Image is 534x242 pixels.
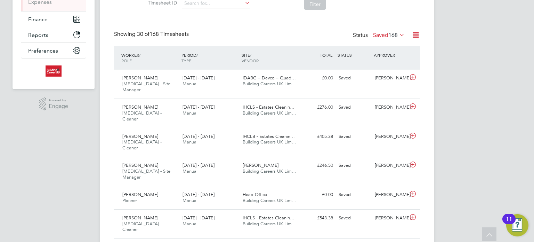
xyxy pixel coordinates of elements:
span: Powered by [49,97,68,103]
span: [DATE] - [DATE] [183,162,215,168]
span: [DATE] - [DATE] [183,75,215,81]
span: Head Office [243,192,267,197]
span: [MEDICAL_DATA] - Site Manager [122,81,170,93]
span: [PERSON_NAME] [122,215,158,221]
span: Planner [122,197,137,203]
button: Open Resource Center, 11 new notifications [506,214,528,236]
span: [PERSON_NAME] [122,162,158,168]
div: £0.00 [300,189,336,201]
span: [DATE] - [DATE] [183,133,215,139]
span: 30 of [137,31,149,38]
span: Building Careers UK Lim… [243,81,296,87]
span: IHCLB - Estates Cleanin… [243,133,295,139]
div: [PERSON_NAME] [372,131,408,142]
span: Finance [28,16,48,23]
div: £0.00 [300,72,336,84]
span: TYPE [181,58,191,63]
span: / [139,52,140,58]
div: £276.00 [300,102,336,113]
div: Saved [336,72,372,84]
div: Saved [336,189,372,201]
span: [PERSON_NAME] [122,192,158,197]
span: [DATE] - [DATE] [183,192,215,197]
div: [PERSON_NAME] [372,160,408,171]
div: Saved [336,160,372,171]
span: IHCLS - Estates Cleanin… [243,215,294,221]
span: Building Careers UK Lim… [243,221,296,227]
div: Saved [336,102,372,113]
span: Engage [49,103,68,109]
div: PERIOD [180,49,240,67]
div: [PERSON_NAME] [372,72,408,84]
a: Powered byEngage [39,97,68,111]
span: / [250,52,251,58]
span: [MEDICAL_DATA] - Site Manager [122,168,170,180]
span: Preferences [28,47,58,54]
span: Manual [183,168,197,174]
span: Manual [183,81,197,87]
span: Manual [183,110,197,116]
span: [PERSON_NAME] [122,75,158,81]
span: VENDOR [242,58,259,63]
span: Manual [183,221,197,227]
span: Manual [183,197,197,203]
span: Manual [183,139,197,145]
label: Saved [373,32,405,39]
button: Preferences [21,43,86,58]
span: [DATE] - [DATE] [183,215,215,221]
span: [PERSON_NAME] [122,133,158,139]
span: 168 [388,32,398,39]
div: £543.38 [300,212,336,224]
button: Reports [21,27,86,42]
div: £246.50 [300,160,336,171]
div: STATUS [336,49,372,61]
span: [PERSON_NAME] [122,104,158,110]
span: / [196,52,198,58]
img: buildingcareersuk-logo-retina.png [46,65,61,77]
span: IDABG – Devco – Quad… [243,75,296,81]
span: Building Careers UK Lim… [243,197,296,203]
div: [PERSON_NAME] [372,212,408,224]
div: Saved [336,212,372,224]
div: Showing [114,31,190,38]
span: [MEDICAL_DATA] - Cleaner [122,110,162,122]
span: [DATE] - [DATE] [183,104,215,110]
span: IHCLS - Estates Cleanin… [243,104,294,110]
div: WORKER [120,49,180,67]
a: Go to home page [21,65,86,77]
div: Saved [336,131,372,142]
span: [MEDICAL_DATA] - Cleaner [122,139,162,151]
button: Finance [21,11,86,27]
span: Building Careers UK Lim… [243,168,296,174]
div: [PERSON_NAME] [372,102,408,113]
span: 168 Timesheets [137,31,189,38]
div: £405.38 [300,131,336,142]
div: 11 [506,219,512,228]
span: TOTAL [320,52,332,58]
span: Reports [28,32,48,38]
div: SITE [240,49,300,67]
span: [MEDICAL_DATA] - Cleaner [122,221,162,233]
span: Building Careers UK Lim… [243,139,296,145]
div: APPROVER [372,49,408,61]
span: Building Careers UK Lim… [243,110,296,116]
span: [PERSON_NAME] [243,162,278,168]
div: [PERSON_NAME] [372,189,408,201]
span: ROLE [121,58,132,63]
div: Status [353,31,406,40]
